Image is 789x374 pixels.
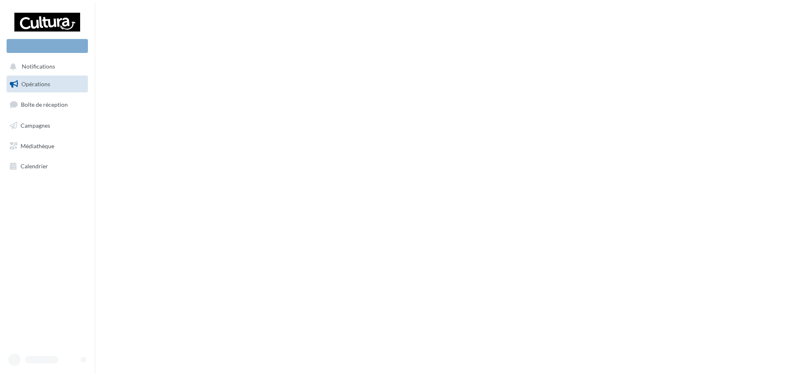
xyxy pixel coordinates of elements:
a: Opérations [5,76,90,93]
span: Médiathèque [21,142,54,149]
a: Calendrier [5,158,90,175]
span: Notifications [22,63,55,70]
a: Boîte de réception [5,96,90,113]
span: Opérations [21,80,50,87]
a: Médiathèque [5,138,90,155]
span: Calendrier [21,163,48,170]
a: Campagnes [5,117,90,134]
div: Nouvelle campagne [7,39,88,53]
span: Boîte de réception [21,101,68,108]
span: Campagnes [21,122,50,129]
